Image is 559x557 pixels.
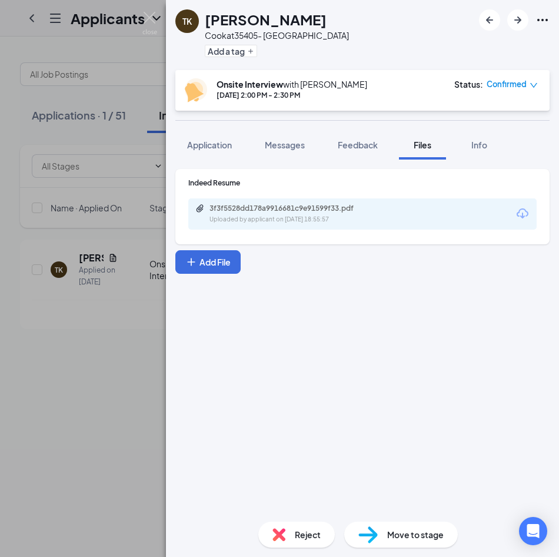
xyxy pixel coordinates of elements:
button: ArrowLeftNew [479,9,500,31]
svg: ArrowLeftNew [483,13,497,27]
span: Files [414,140,431,150]
div: Open Intercom Messenger [519,517,547,545]
span: Move to stage [387,528,444,541]
svg: Plus [247,48,254,55]
button: PlusAdd a tag [205,45,257,57]
a: Paperclip3f3f5528dd178a9916681c9e91599f33.pdfUploaded by applicant on [DATE] 18:55:57 [195,204,386,224]
svg: Plus [185,256,197,268]
span: Messages [265,140,305,150]
h1: [PERSON_NAME] [205,9,327,29]
div: Cook at 35405- [GEOGRAPHIC_DATA] [205,29,349,41]
span: Confirmed [487,78,527,90]
svg: Download [515,207,530,221]
button: ArrowRight [507,9,528,31]
div: [DATE] 2:00 PM - 2:30 PM [217,90,367,100]
div: TK [182,15,192,27]
svg: Ellipses [535,13,550,27]
button: Add FilePlus [175,250,241,274]
span: Feedback [338,140,378,150]
span: Application [187,140,232,150]
b: Onsite Interview [217,79,283,89]
span: Info [471,140,487,150]
div: Uploaded by applicant on [DATE] 18:55:57 [209,215,386,224]
div: Indeed Resume [188,178,537,188]
div: Status : [454,78,483,90]
svg: ArrowRight [511,13,525,27]
span: Reject [295,528,321,541]
div: with [PERSON_NAME] [217,78,367,90]
div: 3f3f5528dd178a9916681c9e91599f33.pdf [209,204,374,213]
span: down [530,81,538,89]
svg: Paperclip [195,204,205,213]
